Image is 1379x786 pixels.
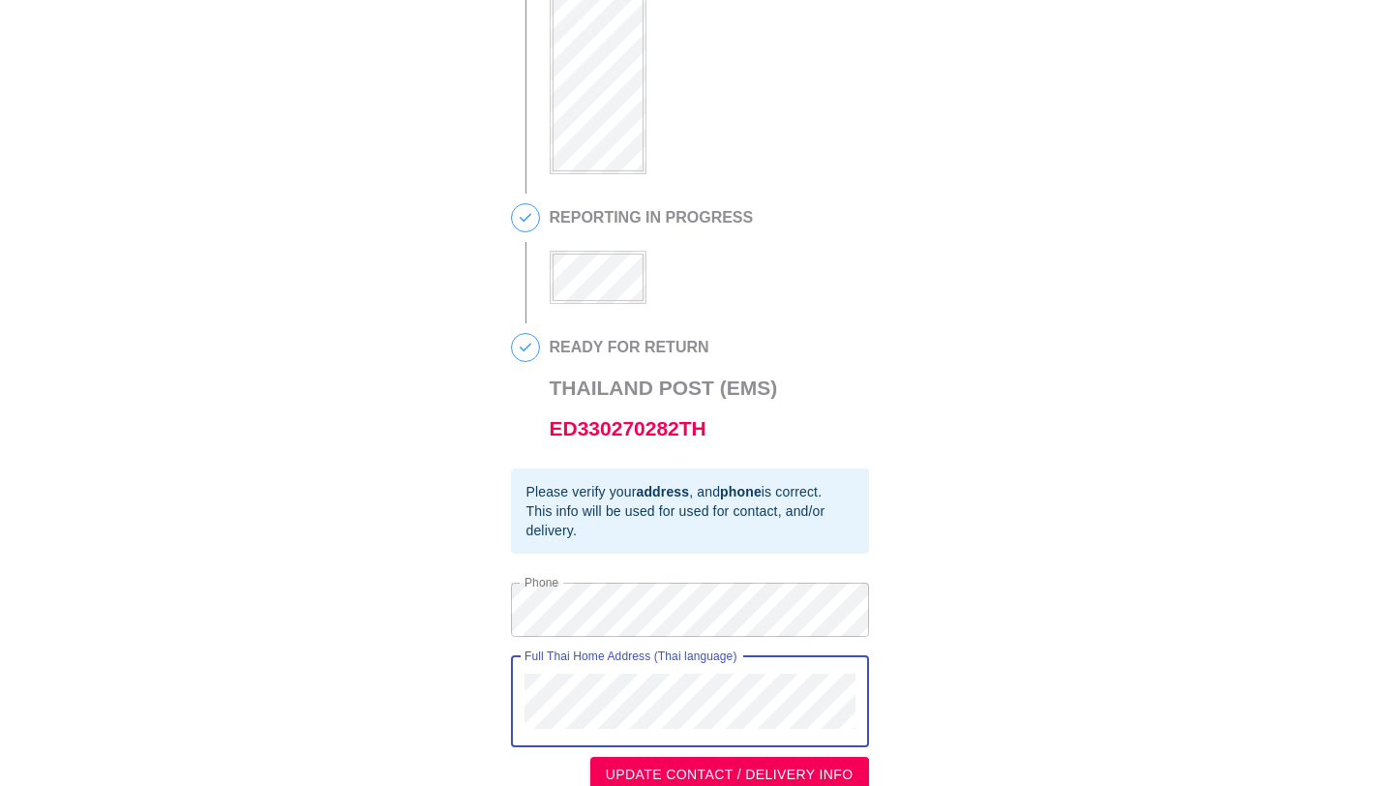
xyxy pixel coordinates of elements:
[512,204,539,231] span: 3
[526,482,854,501] div: Please verify your , and is correct.
[636,484,689,499] b: address
[550,209,754,227] h2: REPORTING IN PROGRESS
[512,334,539,361] span: 4
[550,368,778,449] h3: Thailand Post (EMS)
[550,417,706,439] a: ED330270282TH
[550,339,778,356] h2: READY FOR RETURN
[526,501,854,540] div: This info will be used for used for contact, and/or delivery.
[720,484,762,499] b: phone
